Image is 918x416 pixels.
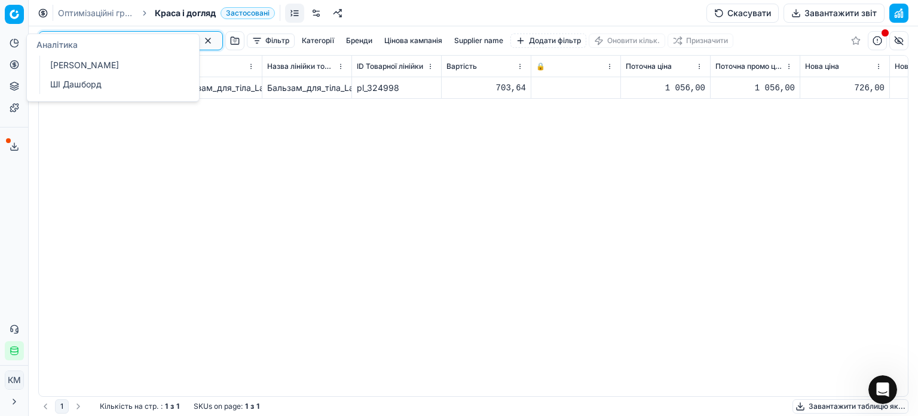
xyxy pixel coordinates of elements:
[267,82,347,94] div: Бальзам_для_тіла_La_Roche-Posay_Lipikar_AP+M_400_мл_(MB235800)
[626,62,672,71] span: Поточна ціна
[357,82,436,94] div: pl_324998
[626,82,705,94] div: 1 056,00
[45,57,185,74] a: [PERSON_NAME]
[58,7,134,19] a: Оптимізаційні групи
[784,4,885,23] button: Завантажити звіт
[221,7,275,19] span: Застосовані
[45,76,185,93] a: ШІ Дашборд
[267,62,335,71] span: Назва лінійки товарів
[297,34,339,48] button: Категорії
[357,62,423,71] span: ID Товарної лінійки
[668,34,733,48] button: Призначити
[256,402,259,411] strong: 1
[715,82,795,94] div: 1 056,00
[38,399,85,414] nav: pagination
[5,371,23,389] span: КM
[155,7,216,19] span: Краса і догляд
[247,34,295,48] button: Фільтр
[706,4,779,23] button: Скасувати
[868,375,897,404] iframe: Intercom live chat
[536,62,545,71] span: 🔒
[449,34,508,48] button: Supplier name
[100,402,179,411] div: :
[5,371,24,390] button: КM
[58,7,275,19] nav: breadcrumb
[100,402,158,411] span: Кількість на стр.
[792,399,908,414] button: Завантажити таблицю як...
[165,402,168,411] strong: 1
[155,7,275,19] span: Краса і доглядЗастосовані
[245,402,248,411] strong: 1
[176,402,179,411] strong: 1
[38,399,53,414] button: Go to previous page
[805,82,885,94] div: 726,00
[71,399,85,414] button: Go to next page
[250,402,254,411] strong: з
[194,402,243,411] span: SKUs on page :
[446,82,526,94] div: 703,64
[170,402,174,411] strong: з
[380,34,447,48] button: Цінова кампанія
[446,62,477,71] span: Вартість
[715,62,783,71] span: Поточна промо ціна
[341,34,377,48] button: Бренди
[55,399,69,414] button: 1
[510,34,586,48] button: Додати фільтр
[36,40,78,50] span: Аналітика
[589,34,665,48] button: Оновити кільк.
[805,62,839,71] span: Нова ціна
